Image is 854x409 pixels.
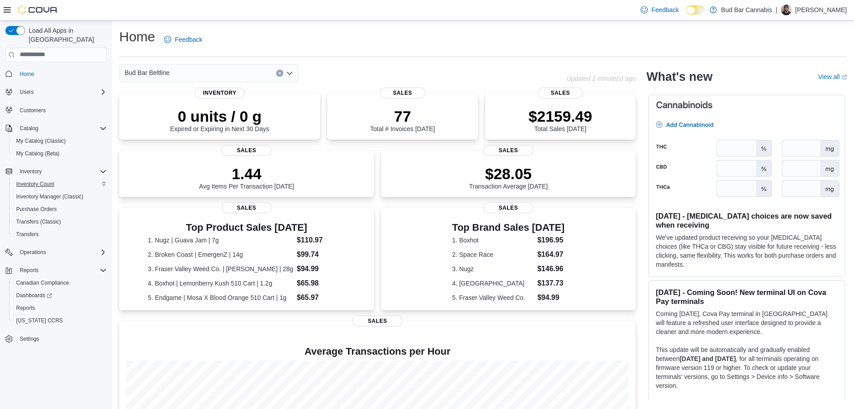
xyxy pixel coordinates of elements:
span: Feedback [651,5,679,14]
span: Dashboards [16,292,52,299]
button: Catalog [16,123,42,134]
span: Home [16,68,107,79]
div: Total Sales [DATE] [529,107,592,132]
input: Dark Mode [686,5,705,15]
nav: Complex example [5,64,107,369]
dd: $94.99 [538,292,565,303]
p: Updated 1 minute(s) ago [567,75,636,82]
span: Washington CCRS [13,315,107,326]
a: Dashboards [13,290,56,301]
span: [US_STATE] CCRS [16,317,63,324]
p: $28.05 [469,165,548,183]
button: My Catalog (Classic) [9,135,110,147]
span: Inventory [20,168,42,175]
dd: $137.73 [538,278,565,289]
button: Clear input [276,70,283,77]
span: Users [20,88,34,96]
button: Transfers [9,228,110,241]
span: Users [16,87,107,97]
h3: [DATE] - [MEDICAL_DATA] choices are now saved when receiving [656,211,837,229]
p: $2159.49 [529,107,592,125]
span: Reports [16,304,35,312]
a: Purchase Orders [13,204,61,215]
svg: External link [841,75,847,80]
dt: 1. Nugz | Guava Jam | 7g [148,236,293,245]
button: Inventory Manager (Classic) [9,190,110,203]
h3: [DATE] - Coming Soon! New terminal UI on Cova Pay terminals [656,288,837,306]
span: Sales [483,202,533,213]
span: Home [20,70,34,78]
dt: 5. Fraser Valley Weed Co. [452,293,534,302]
span: Load All Apps in [GEOGRAPHIC_DATA] [25,26,107,44]
span: Customers [20,107,46,114]
span: Purchase Orders [16,206,57,213]
p: Coming [DATE], Cova Pay terminal in [GEOGRAPHIC_DATA] will feature a refreshed user interface des... [656,309,837,336]
button: Purchase Orders [9,203,110,215]
span: My Catalog (Beta) [16,150,60,157]
a: Transfers [13,229,42,240]
a: [US_STATE] CCRS [13,315,66,326]
span: Customers [16,105,107,116]
span: Sales [380,88,425,98]
span: Inventory Count [13,179,107,189]
span: Operations [20,249,46,256]
button: Operations [2,246,110,259]
button: Settings [2,332,110,345]
div: Transaction Average [DATE] [469,165,548,190]
button: Inventory [2,165,110,178]
h4: Average Transactions per Hour [126,346,629,357]
span: Inventory Count [16,180,54,188]
p: We've updated product receiving so your [MEDICAL_DATA] choices (like THCa or CBG) stay visible fo... [656,233,837,269]
a: Home [16,69,38,79]
button: My Catalog (Beta) [9,147,110,160]
dt: 1. Boxhot [452,236,534,245]
button: Reports [16,265,42,276]
span: Reports [16,265,107,276]
span: Purchase Orders [13,204,107,215]
div: Eric B [781,4,792,15]
a: Canadian Compliance [13,277,73,288]
button: Open list of options [286,70,293,77]
dt: 3. Nugz [452,264,534,273]
dd: $146.96 [538,264,565,274]
span: Inventory [16,166,107,177]
a: Inventory Manager (Classic) [13,191,87,202]
a: View allExternal link [818,73,847,80]
button: Users [2,86,110,98]
p: 77 [370,107,435,125]
p: 1.44 [199,165,294,183]
button: Transfers (Classic) [9,215,110,228]
dd: $65.98 [297,278,345,289]
button: Reports [9,302,110,314]
button: Reports [2,264,110,277]
img: Cova [18,5,58,14]
a: Inventory Count [13,179,58,189]
button: Customers [2,104,110,117]
dt: 4. Boxhot | Lemonberry Kush 510 Cart | 1.2g [148,279,293,288]
span: Canadian Compliance [16,279,69,286]
span: My Catalog (Beta) [13,148,107,159]
a: My Catalog (Beta) [13,148,63,159]
span: Catalog [20,125,38,132]
div: Total # Invoices [DATE] [370,107,435,132]
a: Feedback [160,31,206,48]
span: My Catalog (Classic) [13,136,107,146]
dt: 5. Endgame | Mosa X Blood Orange 510 Cart | 1g [148,293,293,302]
button: Inventory [16,166,45,177]
a: Feedback [637,1,682,19]
button: Users [16,87,37,97]
a: Dashboards [9,289,110,302]
button: Home [2,67,110,80]
span: Inventory Manager (Classic) [16,193,83,200]
span: Settings [20,335,39,343]
span: Sales [221,202,272,213]
span: Transfers [16,231,39,238]
dd: $99.74 [297,249,345,260]
p: 0 units / 0 g [170,107,269,125]
span: Operations [16,247,107,258]
p: This update will be automatically and gradually enabled between , for all terminals operating on ... [656,345,837,390]
dd: $110.97 [297,235,345,246]
span: Inventory [195,88,245,98]
span: Transfers (Classic) [13,216,107,227]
